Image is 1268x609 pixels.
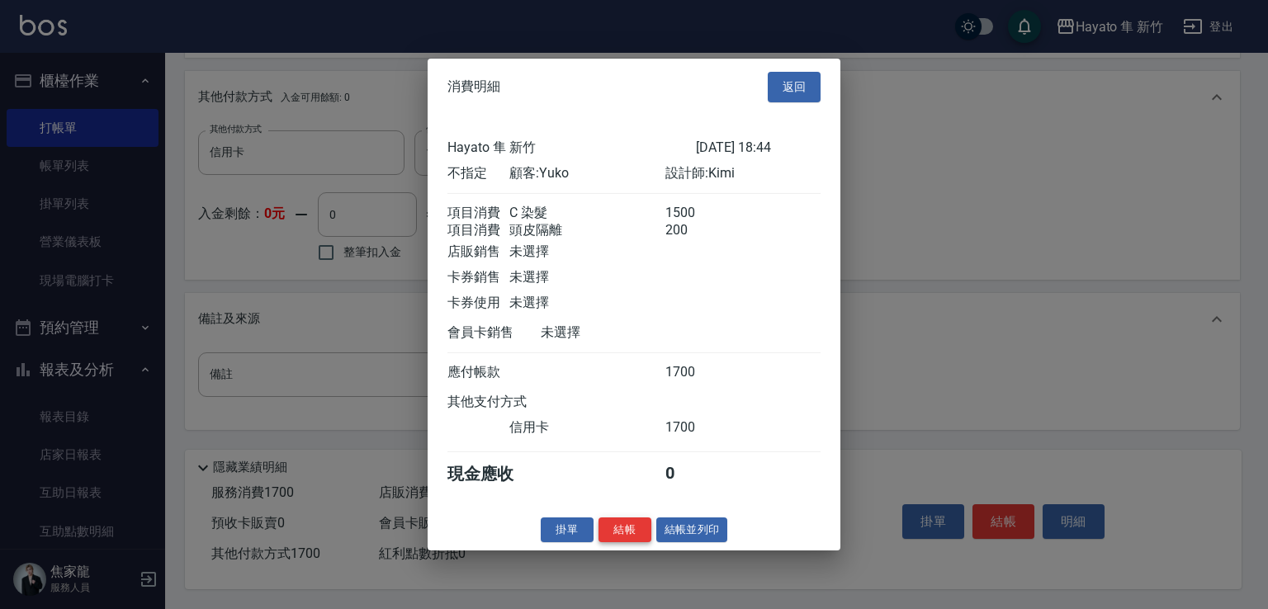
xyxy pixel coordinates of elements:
div: 信用卡 [509,418,665,436]
div: 卡券使用 [447,294,509,311]
div: 店販銷售 [447,243,509,260]
div: 現金應收 [447,462,541,484]
button: 結帳並列印 [656,517,728,542]
div: 應付帳款 [447,363,509,380]
div: 未選擇 [509,243,665,260]
div: [DATE] 18:44 [696,139,821,156]
div: 未選擇 [509,294,665,311]
div: 0 [665,462,727,484]
div: 卡券銷售 [447,268,509,286]
div: 設計師: Kimi [665,164,821,182]
div: 200 [665,221,727,238]
div: C 染髮 [509,204,665,221]
div: 頭皮隔離 [509,221,665,238]
button: 結帳 [599,517,651,542]
div: 項目消費 [447,221,509,238]
div: 會員卡銷售 [447,323,541,341]
div: 其他支付方式 [447,393,572,410]
button: 掛單 [541,517,594,542]
div: 未選擇 [509,268,665,286]
div: 項目消費 [447,204,509,221]
div: 未選擇 [541,323,696,341]
button: 返回 [768,72,821,102]
div: 1700 [665,363,727,380]
div: 1500 [665,204,727,221]
div: 顧客: Yuko [509,164,665,182]
div: Hayato 隼 新竹 [447,139,696,156]
div: 1700 [665,418,727,436]
div: 不指定 [447,164,509,182]
span: 消費明細 [447,78,500,95]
